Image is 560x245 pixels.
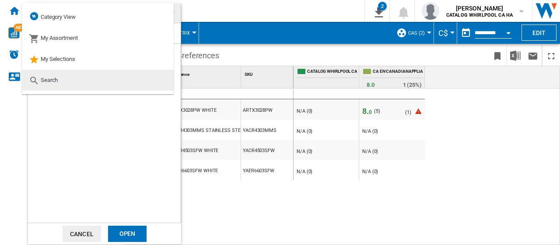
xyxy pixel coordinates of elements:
[63,226,101,242] button: Cancel
[41,56,75,62] span: My Selections
[41,14,76,20] span: Category View
[41,77,58,83] span: Search
[41,35,78,41] span: My Assortment
[29,11,39,21] img: wiser-icon-blue.png
[108,226,147,242] div: Open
